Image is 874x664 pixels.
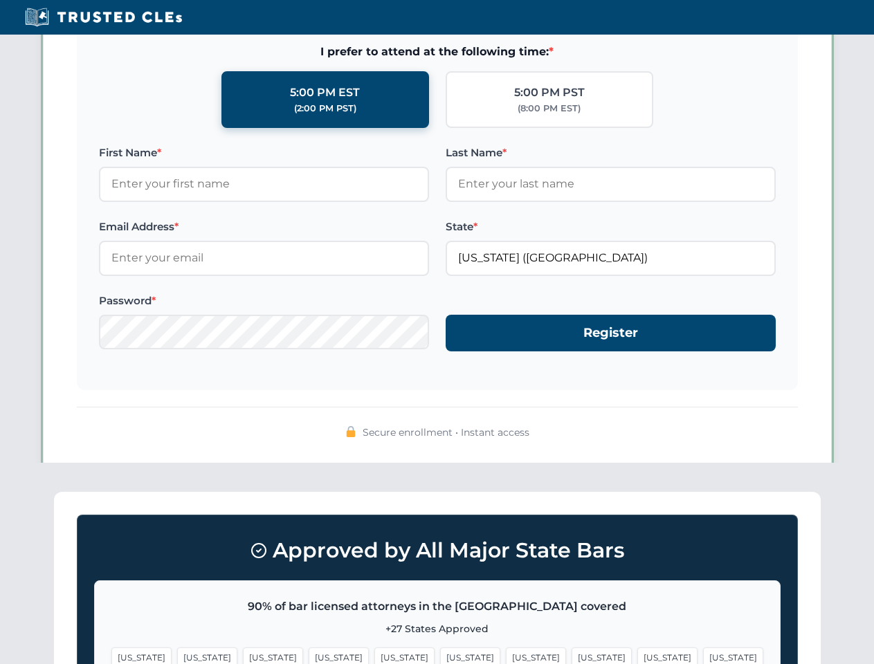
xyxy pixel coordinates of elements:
[294,102,356,116] div: (2:00 PM PST)
[518,102,581,116] div: (8:00 PM EST)
[94,532,781,569] h3: Approved by All Major State Bars
[99,43,776,61] span: I prefer to attend at the following time:
[446,315,776,351] button: Register
[446,219,776,235] label: State
[21,7,186,28] img: Trusted CLEs
[111,621,763,636] p: +27 States Approved
[345,426,356,437] img: 🔒
[446,241,776,275] input: Florida (FL)
[111,598,763,616] p: 90% of bar licensed attorneys in the [GEOGRAPHIC_DATA] covered
[99,145,429,161] label: First Name
[446,145,776,161] label: Last Name
[99,293,429,309] label: Password
[99,241,429,275] input: Enter your email
[514,84,585,102] div: 5:00 PM PST
[363,425,529,440] span: Secure enrollment • Instant access
[99,219,429,235] label: Email Address
[99,167,429,201] input: Enter your first name
[290,84,360,102] div: 5:00 PM EST
[446,167,776,201] input: Enter your last name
